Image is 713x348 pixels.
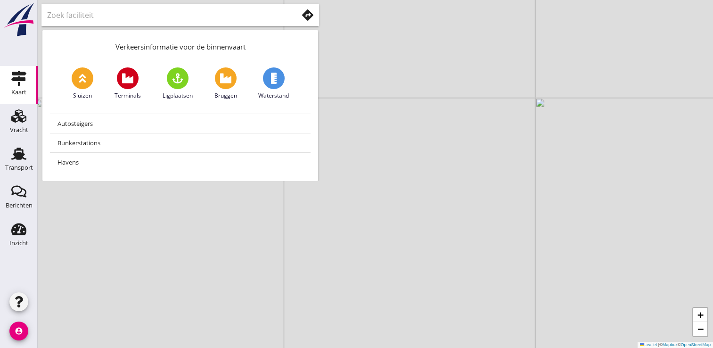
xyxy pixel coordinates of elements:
[9,240,28,246] div: Inzicht
[47,8,285,23] input: Zoek faciliteit
[163,67,193,100] a: Ligplaatsen
[57,118,303,129] div: Autosteigers
[5,165,33,171] div: Transport
[9,322,28,340] i: account_circle
[57,137,303,149] div: Bunkerstations
[57,157,303,168] div: Havens
[640,342,657,347] a: Leaflet
[115,67,141,100] a: Terminals
[663,342,678,347] a: Mapbox
[163,91,193,100] span: Ligplaatsen
[638,342,713,348] div: © ©
[115,91,141,100] span: Terminals
[258,67,289,100] a: Waterstand
[658,342,659,347] span: |
[258,91,289,100] span: Waterstand
[697,309,704,321] span: +
[73,91,92,100] span: Sluizen
[10,127,28,133] div: Vracht
[214,67,237,100] a: Bruggen
[693,322,707,336] a: Zoom out
[680,342,711,347] a: OpenStreetMap
[42,30,318,60] div: Verkeersinformatie voor de binnenvaart
[2,2,36,37] img: logo-small.a267ee39.svg
[72,67,93,100] a: Sluizen
[693,308,707,322] a: Zoom in
[697,323,704,335] span: −
[6,202,33,208] div: Berichten
[11,89,26,95] div: Kaart
[214,91,237,100] span: Bruggen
